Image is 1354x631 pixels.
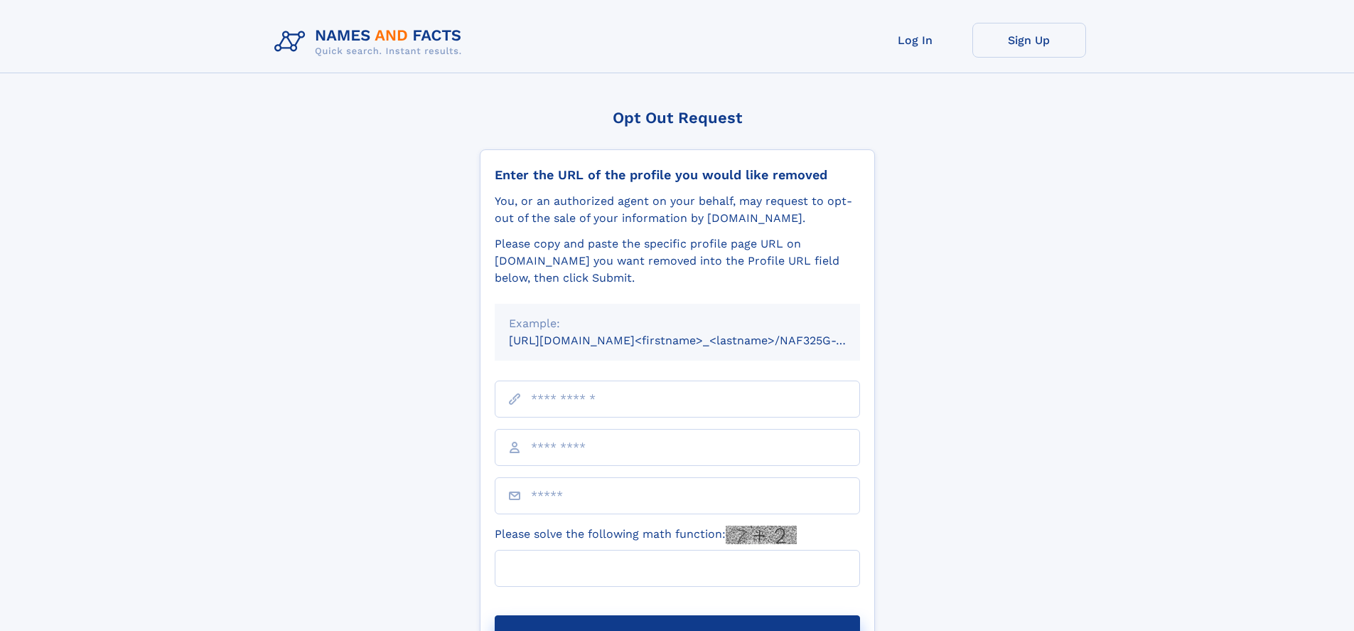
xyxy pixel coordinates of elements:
[495,193,860,227] div: You, or an authorized agent on your behalf, may request to opt-out of the sale of your informatio...
[509,315,846,332] div: Example:
[495,167,860,183] div: Enter the URL of the profile you would like removed
[509,334,887,347] small: [URL][DOMAIN_NAME]<firstname>_<lastname>/NAF325G-xxxxxxxx
[972,23,1086,58] a: Sign Up
[859,23,972,58] a: Log In
[480,109,875,127] div: Opt Out Request
[269,23,473,61] img: Logo Names and Facts
[495,526,797,544] label: Please solve the following math function:
[495,235,860,287] div: Please copy and paste the specific profile page URL on [DOMAIN_NAME] you want removed into the Pr...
